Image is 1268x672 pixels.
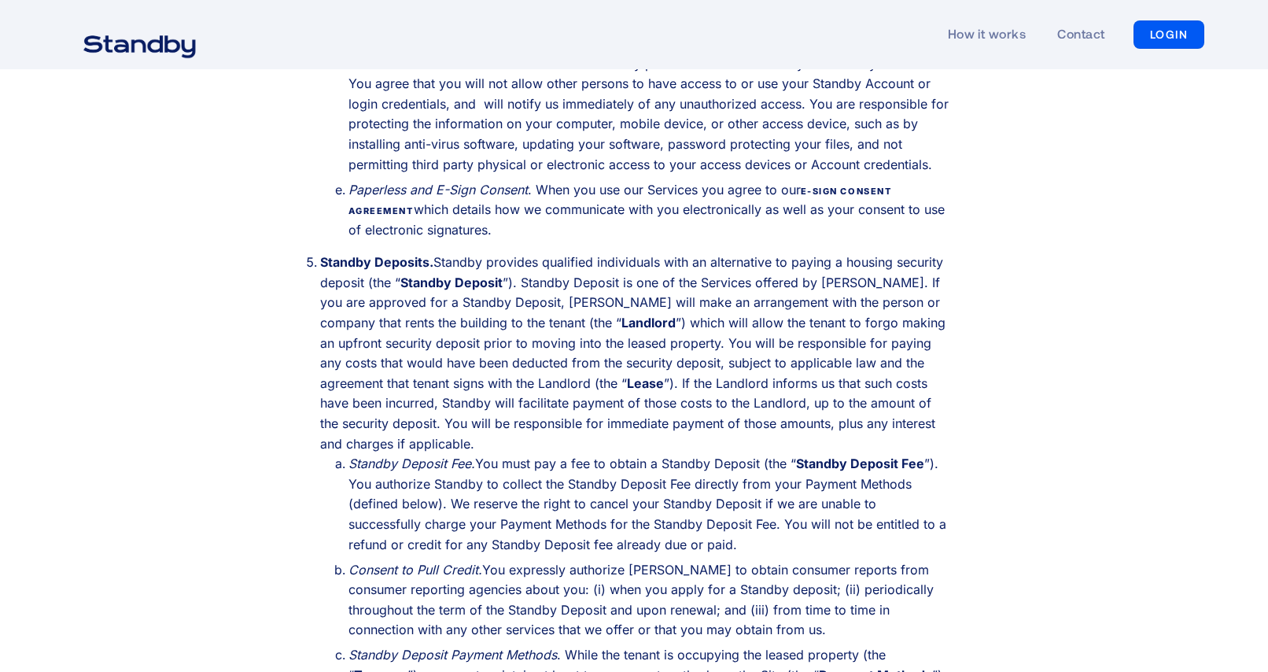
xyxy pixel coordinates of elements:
strong: Standby Deposit [400,275,503,290]
a: home [64,25,216,44]
em: Standby Deposit Payment Methods [348,647,557,663]
strong: Standby Deposits. [320,254,433,270]
strong: Landlord [621,315,676,330]
em: Paperless and E-Sign Consent [348,182,528,198]
em: Account Credentials and Access. [348,56,544,72]
strong: Lease [627,375,664,391]
li: ‍ You are the only person authorized to use your Standby Account. You agree that you will not all... [348,54,950,175]
em: Consent to Pull Credit. [348,562,482,578]
strong: Standby Deposit Fee [796,456,924,471]
li: ‍ You expressly authorize [PERSON_NAME] to obtain consumer reports from consumer reporting agenci... [348,560,950,641]
a: LOGIN [1133,20,1205,49]
li: ‍ . When you use our Services you agree to our which details how we communicate with you electron... [348,180,950,241]
em: Standby Deposit Fee. [348,456,475,471]
li: ‍ You must pay a fee to obtain a Standby Deposit (the “ ”). You authorize Standby to collect the ... [348,454,950,555]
